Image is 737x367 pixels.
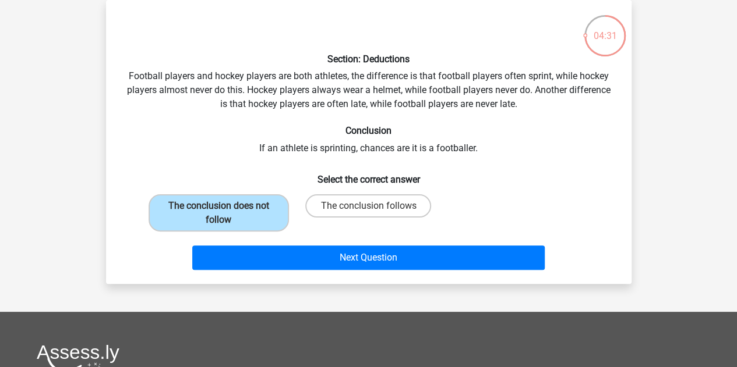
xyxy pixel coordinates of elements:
[125,165,613,185] h6: Select the correct answer
[305,194,431,218] label: The conclusion follows
[125,125,613,136] h6: Conclusion
[111,9,627,275] div: Football players and hockey players are both athletes, the difference is that football players of...
[149,194,289,231] label: The conclusion does not follow
[125,54,613,65] h6: Section: Deductions
[192,245,545,270] button: Next Question
[583,14,627,43] div: 04:31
